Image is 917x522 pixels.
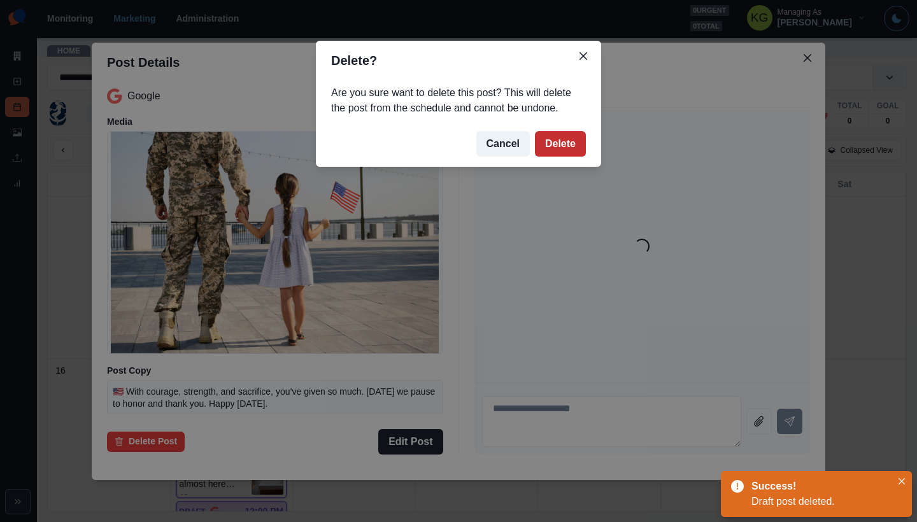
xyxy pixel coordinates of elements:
[894,474,909,489] button: Close
[535,131,586,157] button: Delete
[751,494,892,509] div: Draft post deleted.
[476,131,530,157] button: Cancel
[316,80,601,121] div: Are you sure want to delete this post? This will delete the post from the schedule and cannot be ...
[573,46,594,66] button: Close
[316,41,601,80] header: Delete?
[751,479,886,494] div: Success!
